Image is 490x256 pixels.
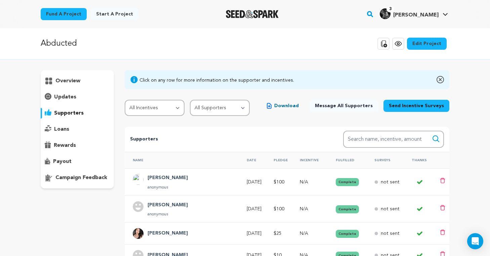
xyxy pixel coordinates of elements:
button: Complete [336,178,359,186]
p: Supporters [130,135,322,143]
span: $100 [274,180,284,184]
p: anonymous [148,212,188,217]
th: Surveys [366,152,404,168]
span: [PERSON_NAME] [393,12,439,18]
p: not sent [381,179,400,185]
a: Seed&Spark Homepage [226,10,279,18]
a: Edit Project [407,38,447,50]
span: $25 [274,231,282,236]
p: Abducted [41,38,77,50]
button: loans [41,124,114,135]
p: payout [53,158,72,166]
div: Click on any row for more information on the supporter and incentives. [139,77,294,84]
button: supporters [41,108,114,119]
img: 18c045636198d3cd.jpg [380,8,391,19]
img: acb1e913ace1f8dd.jpg [133,228,144,239]
p: overview [55,77,80,85]
span: 3 [386,6,394,12]
input: Search name, incentive, amount [343,131,444,148]
a: Raechel Z.'s Profile [378,7,449,19]
p: [DATE] [247,206,261,212]
div: Open Intercom Messenger [467,233,483,249]
th: Name [125,152,239,168]
p: campaign feedback [55,174,107,182]
h4: Jack Hanlon [148,201,188,209]
p: N/A [300,206,324,212]
button: Message All Supporters [310,100,378,112]
button: rewards [41,140,114,151]
a: Fund a project [41,8,87,20]
p: not sent [381,230,400,237]
button: Complete [336,230,359,238]
button: overview [41,76,114,86]
h4: Victoria Park [148,229,188,238]
button: updates [41,92,114,102]
p: supporters [54,109,84,117]
th: Date [239,152,266,168]
p: [DATE] [247,230,261,237]
span: Raechel Z.'s Profile [378,7,449,21]
p: anonymous [148,185,188,190]
th: Fulfilled [328,152,366,168]
button: payout [41,156,114,167]
p: loans [54,125,69,133]
p: N/A [300,230,324,237]
span: Message All Supporters [315,102,373,109]
img: ACg8ocKjVjT2K_aVmdHAiSkUGKiwGqGJXQmjyLnTev6G_WdggeI7Io366g=s96-c [133,174,144,185]
img: user.png [133,201,144,212]
p: rewards [54,141,76,150]
th: Pledge [266,152,292,168]
th: Incentive [292,152,328,168]
p: updates [54,93,76,101]
th: Thanks [404,152,432,168]
a: Start a project [91,8,138,20]
button: Send Incentive Surveys [383,100,449,112]
img: close-o.svg [437,76,444,84]
p: [DATE] [247,179,261,185]
button: campaign feedback [41,172,114,183]
button: Complete [336,205,359,213]
button: Download [261,100,304,112]
span: Download [274,102,299,109]
div: Raechel Z.'s Profile [380,8,439,19]
span: $100 [274,207,284,211]
h4: Drew Nick [148,174,188,182]
img: Seed&Spark Logo Dark Mode [226,10,279,18]
p: not sent [381,206,400,212]
p: N/A [300,179,324,185]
